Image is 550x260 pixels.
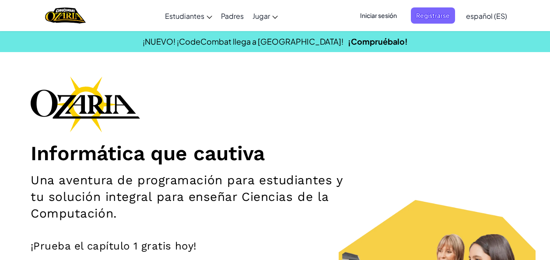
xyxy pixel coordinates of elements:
a: Estudiantes [161,4,217,28]
span: Estudiantes [165,11,204,21]
span: español (ES) [466,11,507,21]
img: Home [45,7,86,25]
a: Ozaria by CodeCombat logo [45,7,86,25]
a: Padres [217,4,248,28]
img: Ozaria branding logo [31,76,140,132]
a: español (ES) [462,4,511,28]
h2: Una aventura de programación para estudiantes y tu solución integral para enseñar Ciencias de la ... [31,172,358,222]
a: Jugar [248,4,282,28]
a: ¡Compruébalo! [348,36,408,46]
span: Jugar [252,11,270,21]
p: ¡Prueba el capítulo 1 gratis hoy! [31,239,519,253]
h1: Informática que cautiva [31,141,519,165]
button: Iniciar sesión [355,7,402,24]
span: ¡NUEVO! ¡CodeCombat llega a [GEOGRAPHIC_DATA]! [143,36,343,46]
button: Registrarse [411,7,455,24]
